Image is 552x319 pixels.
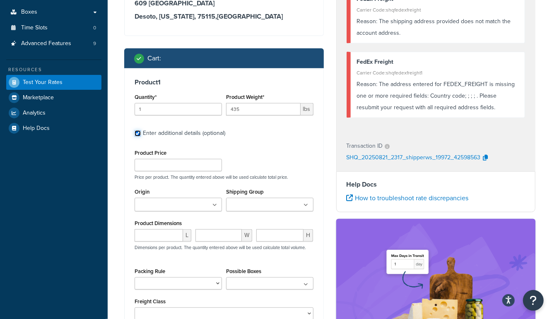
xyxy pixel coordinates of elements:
label: Possible Boxes [226,268,261,274]
span: Reason: [357,17,378,26]
a: Advanced Features9 [6,36,101,51]
div: Carrier Code: shqfedexfreight [357,4,519,16]
span: Analytics [23,110,46,117]
span: Boxes [21,9,37,16]
input: 0.00 [226,103,301,115]
label: Product Price [135,150,166,156]
span: W [242,229,252,242]
label: Quantity* [135,94,157,100]
div: The shipping address provided does not match the account address. [357,16,519,39]
label: Shipping Group [226,189,264,195]
span: Reason: [357,80,378,89]
a: Marketplace [6,90,101,105]
p: Price per product. The quantity entered above will be used calculate total price. [133,174,316,180]
h3: Product 1 [135,78,313,86]
span: Advanced Features [21,40,71,47]
p: Dimensions per product. The quantity entered above will be used calculate total volume. [133,245,306,250]
a: Time Slots0 [6,20,101,36]
p: SHQ_20250821_2317_shipperws_19972_42598563 [347,152,481,164]
span: Test Your Rates [23,79,63,86]
div: The address entered for FEDEX_FREIGHT is missing one or more required fields: Country code; ; ; ;... [357,79,519,113]
label: Product Weight* [226,94,264,100]
label: Origin [135,189,149,195]
div: FedEx Freight [357,56,519,68]
span: Time Slots [21,24,48,31]
label: Product Dimensions [135,220,182,226]
h4: Help Docs [347,180,525,189]
span: H [304,229,313,242]
span: Help Docs [23,125,50,132]
input: Enter additional details (optional) [135,130,141,137]
a: Analytics [6,106,101,120]
span: 9 [93,40,96,47]
span: lbs [301,103,313,115]
h2: Cart : [147,55,161,62]
span: 0 [93,24,96,31]
div: Enter additional details (optional) [143,127,225,139]
label: Packing Rule [135,268,165,274]
span: L [183,229,191,242]
input: 0.0 [135,103,222,115]
h3: Desoto, [US_STATE], 75115 , [GEOGRAPHIC_DATA] [135,12,313,21]
button: Open Resource Center [523,290,544,311]
label: Freight Class [135,298,166,305]
span: Marketplace [23,94,54,101]
p: Transaction ID [347,140,383,152]
a: How to troubleshoot rate discrepancies [347,193,469,203]
a: Help Docs [6,121,101,136]
li: Time Slots [6,20,101,36]
div: Carrier Code: shqfedexfreight1 [357,67,519,79]
a: Boxes [6,5,101,20]
li: Advanced Features [6,36,101,51]
a: Test Your Rates [6,75,101,90]
div: Resources [6,66,101,73]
